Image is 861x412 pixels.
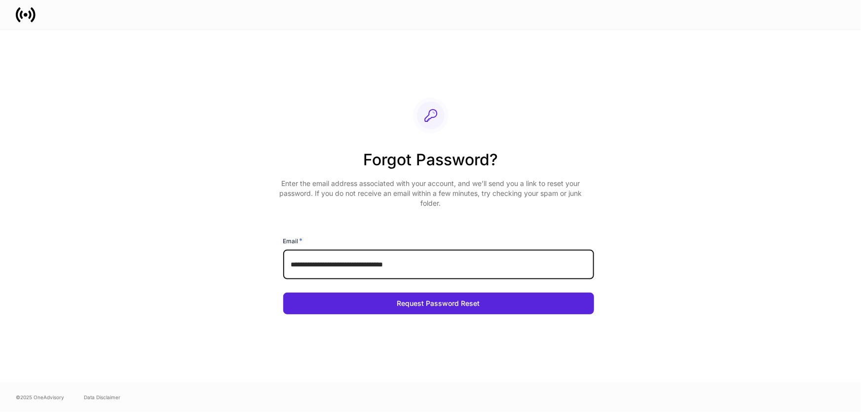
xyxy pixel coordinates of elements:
button: Request Password Reset [283,293,594,314]
div: Request Password Reset [397,300,480,307]
p: Enter the email address associated with your account, and we’ll send you a link to reset your pas... [275,179,586,208]
h6: Email [283,236,303,246]
h2: Forgot Password? [275,149,586,179]
a: Data Disclaimer [84,393,120,401]
span: © 2025 OneAdvisory [16,393,64,401]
